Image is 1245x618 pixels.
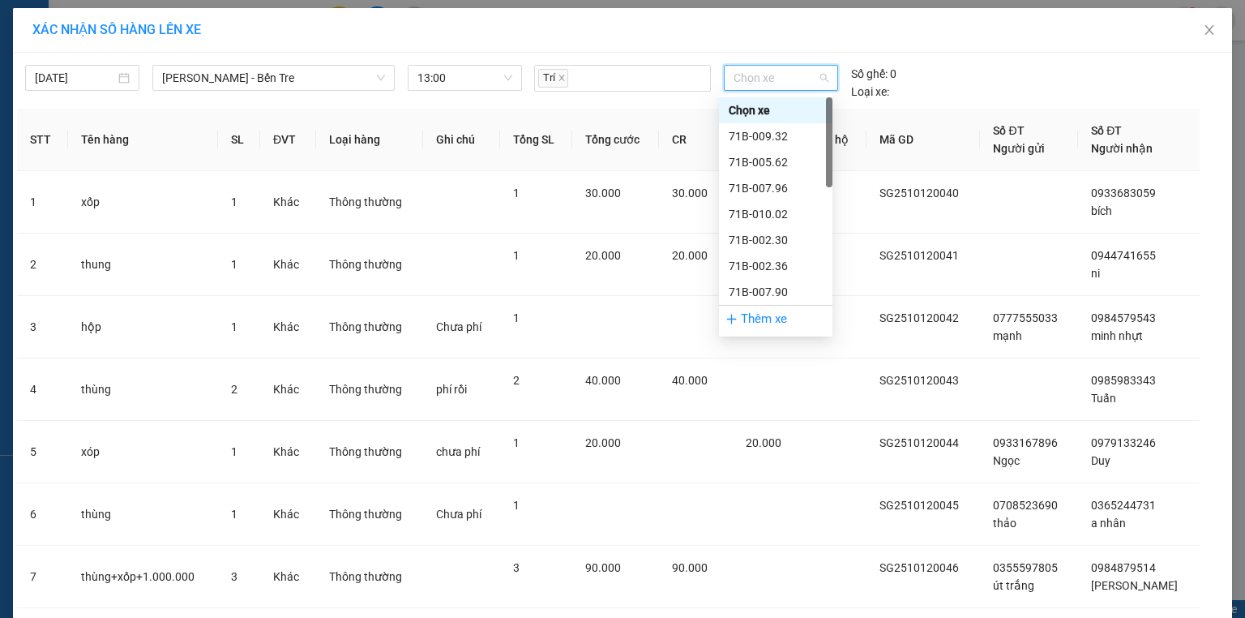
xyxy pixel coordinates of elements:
[1091,392,1116,405] span: Tuấn
[719,149,832,175] div: 71B-005.62
[17,234,68,296] td: 2
[68,546,219,608] td: thùng+xốp+1.000.000
[17,483,68,546] td: 6
[513,311,520,324] span: 1
[68,421,219,483] td: xóp
[260,483,316,546] td: Khác
[729,179,823,197] div: 71B-007.96
[719,175,832,201] div: 71B-007.96
[538,69,568,88] span: Trí
[1091,267,1100,280] span: ni
[1091,579,1178,592] span: [PERSON_NAME]
[436,508,481,521] span: Chưa phí
[17,358,68,421] td: 4
[719,305,832,333] div: Thêm xe
[260,546,316,608] td: Khác
[17,296,68,358] td: 3
[162,66,385,90] span: Hồ Chí Minh - Bến Tre
[423,109,500,171] th: Ghi chú
[879,187,959,200] span: SG2510120040
[729,283,823,301] div: 71B-007.90
[719,201,832,227] div: 71B-010.02
[729,231,823,249] div: 71B-002.30
[729,101,823,119] div: Chọn xe
[316,109,423,171] th: Loại hàng
[231,195,237,208] span: 1
[231,320,237,333] span: 1
[68,109,219,171] th: Tên hàng
[68,171,219,234] td: xốp
[866,109,980,171] th: Mã GD
[879,311,959,324] span: SG2510120042
[993,561,1058,574] span: 0355597805
[1091,454,1110,467] span: Duy
[1091,249,1156,262] span: 0944741655
[993,454,1020,467] span: Ngọc
[17,421,68,483] td: 5
[851,83,889,101] span: Loại xe:
[799,109,866,171] th: Thu hộ
[260,171,316,234] td: Khác
[260,109,316,171] th: ĐVT
[734,66,828,90] span: Chọn xe
[585,561,621,574] span: 90.000
[417,66,512,90] span: 13:00
[729,257,823,275] div: 71B-002.36
[585,187,621,200] span: 30.000
[513,561,520,574] span: 3
[719,123,832,149] div: 71B-009.32
[585,436,621,449] span: 20.000
[585,374,621,387] span: 40.000
[316,234,423,296] td: Thông thường
[1091,142,1153,155] span: Người nhận
[1091,204,1112,217] span: bích
[719,97,832,123] div: Chọn xe
[993,311,1058,324] span: 0777555033
[585,249,621,262] span: 20.000
[376,73,386,83] span: down
[68,483,219,546] td: thùng
[17,171,68,234] td: 1
[851,65,896,83] div: 0
[260,358,316,421] td: Khác
[1091,329,1143,342] span: minh nhựt
[513,187,520,200] span: 1
[672,561,708,574] span: 90.000
[316,421,423,483] td: Thông thường
[231,445,237,458] span: 1
[879,499,959,512] span: SG2510120045
[993,329,1022,342] span: mạnh
[879,374,959,387] span: SG2510120043
[672,249,708,262] span: 20.000
[1091,311,1156,324] span: 0984579543
[719,253,832,279] div: 71B-002.36
[260,421,316,483] td: Khác
[993,517,1016,530] span: thảo
[513,499,520,512] span: 1
[851,65,888,83] span: Số ghế:
[218,109,260,171] th: SL
[1091,124,1122,137] span: Số ĐT
[231,570,237,583] span: 3
[719,227,832,253] div: 71B-002.30
[729,205,823,223] div: 71B-010.02
[231,508,237,521] span: 1
[513,249,520,262] span: 1
[729,127,823,145] div: 71B-009.32
[436,383,467,396] span: phí rồi
[260,296,316,358] td: Khác
[1091,374,1156,387] span: 0985983343
[1091,561,1156,574] span: 0984879514
[993,499,1058,512] span: 0708523690
[17,109,68,171] th: STT
[558,74,566,82] span: close
[17,546,68,608] td: 7
[231,383,237,396] span: 2
[879,249,959,262] span: SG2510120041
[513,374,520,387] span: 2
[993,579,1034,592] span: út trắng
[500,109,573,171] th: Tổng SL
[68,358,219,421] td: thùng
[993,142,1045,155] span: Người gửi
[68,234,219,296] td: thung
